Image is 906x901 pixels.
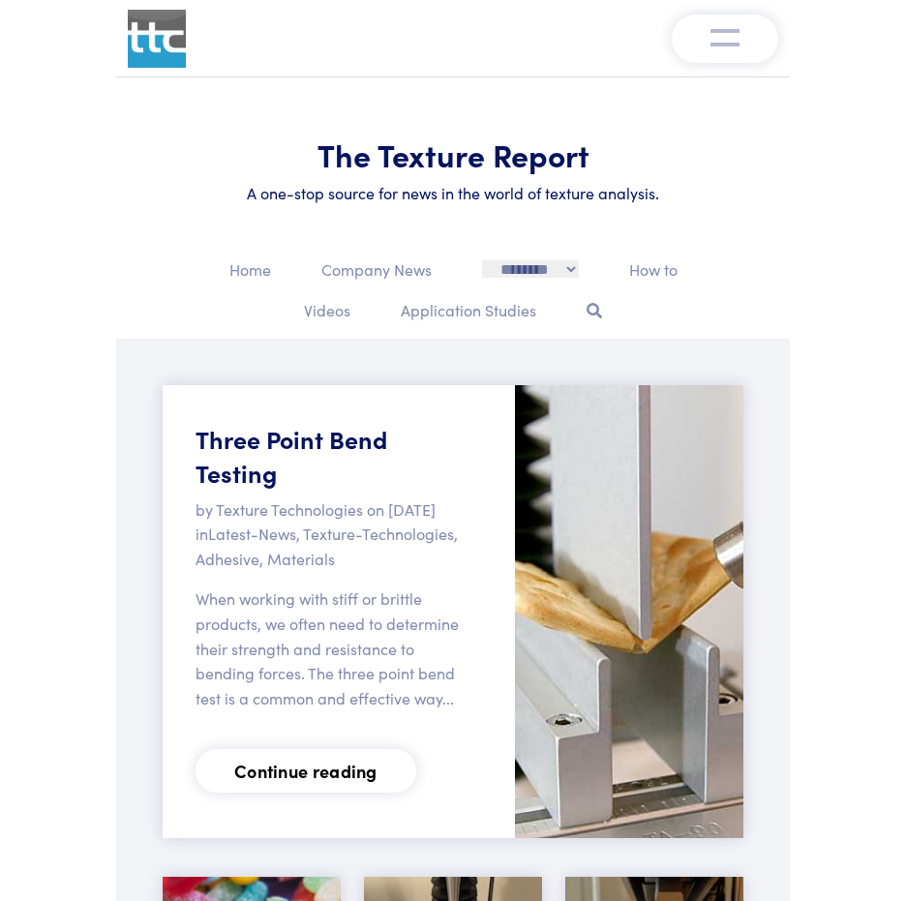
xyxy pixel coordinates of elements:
p: by Texture Technologies on [DATE] in [196,497,459,572]
a: Continue reading [196,749,416,793]
p: When working with stiff or brittle products, we often need to determine their strength and resist... [196,586,459,710]
p: Home [229,257,271,283]
img: ttc_logo_1x1_v1.0.png [128,10,186,68]
p: Application Studies [401,298,536,323]
p: Company News [321,257,432,283]
h1: The Texture Report [163,135,743,174]
button: Toggle navigation [672,15,778,63]
h5: Three Point Bend Testing [196,422,459,490]
img: menu-v1.0.png [710,24,740,47]
p: How to [629,257,678,283]
span: Latest-News, Texture-Technologies, Adhesive, Materials [196,523,458,569]
h6: A one-stop source for news in the world of texture analysis. [163,182,743,203]
p: Videos [304,298,350,323]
